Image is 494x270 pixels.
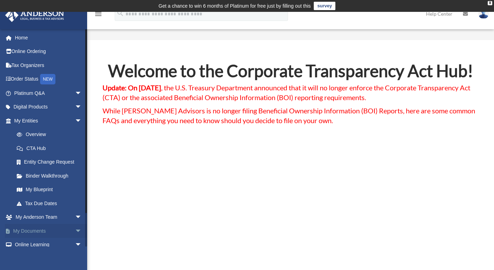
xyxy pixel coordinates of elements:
span: arrow_drop_down [75,100,89,114]
div: NEW [40,74,55,84]
span: , the U.S. Treasury Department announced that it will no longer enforce the Corporate Transparenc... [102,83,470,102]
a: My Anderson Teamarrow_drop_down [5,210,92,224]
a: Home [5,31,92,45]
a: Binder Walkthrough [10,169,92,183]
strong: Update: On [DATE] [102,83,161,92]
a: survey [314,2,335,10]
a: Order StatusNEW [5,72,92,87]
div: Get a chance to win 6 months of Platinum for free just by filling out this [159,2,311,10]
span: arrow_drop_down [75,114,89,128]
span: arrow_drop_down [75,224,89,238]
i: search [116,9,124,17]
a: Tax Organizers [5,58,92,72]
i: menu [94,10,102,18]
a: Overview [10,128,92,142]
a: Online Ordering [5,45,92,59]
span: arrow_drop_down [75,86,89,100]
span: arrow_drop_down [75,210,89,225]
a: Entity Change Request [10,155,92,169]
span: While [PERSON_NAME] Advisors is no longer filing Beneficial Ownership Information (BOI) Reports, ... [102,106,475,125]
a: Online Learningarrow_drop_down [5,238,92,252]
a: My Entitiesarrow_drop_down [5,114,92,128]
a: My Documentsarrow_drop_down [5,224,92,238]
a: Tax Due Dates [10,196,92,210]
img: Anderson Advisors Platinum Portal [3,8,66,22]
img: User Pic [478,9,489,19]
a: menu [94,12,102,18]
div: close [488,1,492,5]
a: Digital Productsarrow_drop_down [5,100,92,114]
a: CTA Hub [10,141,89,155]
a: My Blueprint [10,183,92,197]
span: arrow_drop_down [75,238,89,252]
a: Platinum Q&Aarrow_drop_down [5,86,92,100]
h2: Welcome to the Corporate Transparency Act Hub! [102,62,479,83]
